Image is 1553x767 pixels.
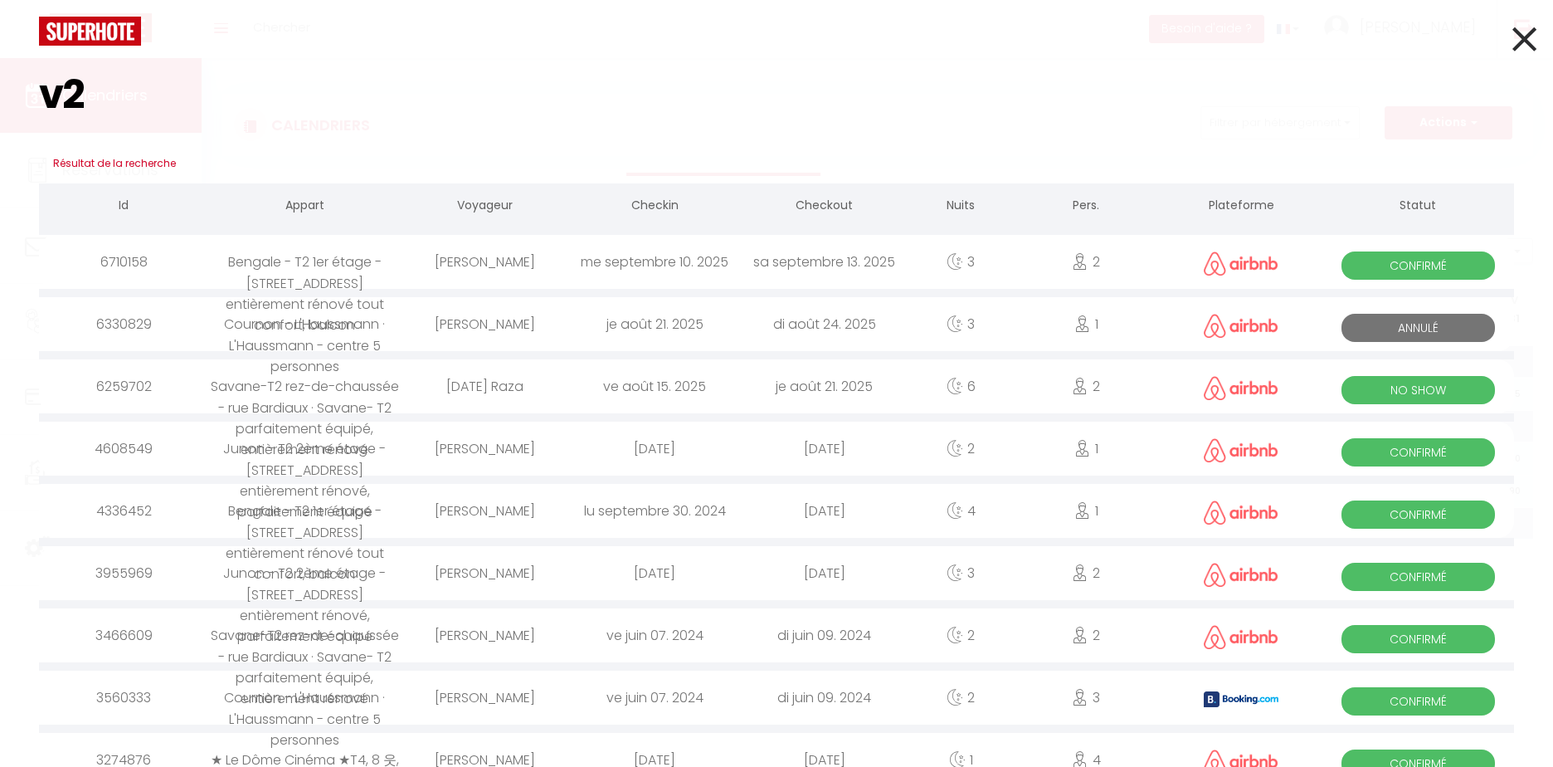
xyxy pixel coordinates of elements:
div: [PERSON_NAME] [401,546,570,600]
div: ve juin 07. 2024 [570,671,739,725]
div: 2 [1013,235,1161,289]
div: [DATE] [570,546,739,600]
img: airbnb2.png [1204,501,1278,525]
span: Confirmé [1341,563,1495,591]
div: 1 [1013,422,1161,476]
div: sa septembre 13. 2025 [740,235,910,289]
div: Savane-T2 rez-de-chaussée - rue Bardiaux · Savane- T2 parfaitement équipé, entièrement rénové [208,608,400,662]
div: [PERSON_NAME] [401,235,570,289]
div: 1 [1013,484,1161,538]
div: 3 [909,546,1012,600]
th: Plateforme [1160,183,1322,231]
span: Confirmé [1341,501,1495,529]
div: 1 [1013,297,1161,351]
span: Confirmé [1341,252,1495,280]
div: 3955969 [39,546,208,600]
div: di août 24. 2025 [740,297,910,351]
div: 3560333 [39,671,208,725]
div: [DATE] [740,546,910,600]
div: di juin 09. 2024 [740,671,910,725]
th: Appart [208,183,400,231]
img: logo [39,17,141,46]
div: 2 [1013,608,1161,662]
th: Voyageur [401,183,570,231]
div: [PERSON_NAME] [401,671,570,725]
div: Cournon - L'Haussmann · L'Haussmann - centre 5 personnes [208,671,400,725]
span: Confirmé [1341,687,1495,716]
div: 4608549 [39,422,208,476]
img: airbnb2.png [1204,625,1278,649]
div: ve août 15. 2025 [570,359,739,413]
div: lu septembre 30. 2024 [570,484,739,538]
th: Checkout [740,183,910,231]
div: Cournon - L'Haussmann · L'Haussmann - centre 5 personnes [208,297,400,351]
div: [DATE] [740,484,910,538]
div: [PERSON_NAME] [401,422,570,476]
img: airbnb2.png [1204,252,1278,276]
th: Nuits [909,183,1012,231]
th: Checkin [570,183,739,231]
div: 6259702 [39,359,208,413]
img: airbnb2.png [1204,314,1278,338]
div: 6710158 [39,235,208,289]
img: airbnb2.png [1204,438,1278,462]
img: airbnb2.png [1204,563,1278,587]
div: [DATE] [740,422,910,476]
th: Statut [1322,183,1514,231]
div: 3 [1013,671,1161,725]
div: je août 21. 2025 [570,297,739,351]
span: No Show [1341,376,1495,404]
div: 4336452 [39,484,208,538]
input: Tapez pour rechercher... [39,46,1514,144]
div: [PERSON_NAME] [401,297,570,351]
h3: Résultat de la recherche [39,144,1514,183]
div: 2 [909,422,1012,476]
div: Bengale - T2 1er étage - [STREET_ADDRESS] entièrement rénové tout confort, balcon [208,235,400,289]
div: me septembre 10. 2025 [570,235,739,289]
div: 6 [909,359,1012,413]
div: [PERSON_NAME] [401,608,570,662]
img: airbnb2.png [1204,376,1278,400]
div: 3 [909,235,1012,289]
div: 2 [909,608,1012,662]
div: 2 [909,671,1012,725]
div: Junon - T2 2ème étage - [STREET_ADDRESS] entièrement rénové, parfaitement équipé [208,422,400,476]
th: Id [39,183,208,231]
div: 4 [909,484,1012,538]
div: ve juin 07. 2024 [570,608,739,662]
div: [DATE] [570,422,739,476]
img: booking2.png [1204,691,1278,707]
span: Confirmé [1341,625,1495,653]
div: je août 21. 2025 [740,359,910,413]
div: Bengale - T2 1er étage - [STREET_ADDRESS] entièrement rénové tout confort, balcon [208,484,400,538]
div: 2 [1013,546,1161,600]
div: di juin 09. 2024 [740,608,910,662]
div: [PERSON_NAME] [401,484,570,538]
span: Confirmé [1341,438,1495,467]
div: 6330829 [39,297,208,351]
th: Pers. [1013,183,1161,231]
div: Savane-T2 rez-de-chaussée - rue Bardiaux · Savane- T2 parfaitement équipé, entièrement rénové [208,359,400,413]
span: Annulé [1341,314,1495,342]
div: 3 [909,297,1012,351]
div: 2 [1013,359,1161,413]
div: [DATE] Raza [401,359,570,413]
div: Junon - T2 2ème étage - [STREET_ADDRESS] entièrement rénové, parfaitement équipé [208,546,400,600]
div: 3466609 [39,608,208,662]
